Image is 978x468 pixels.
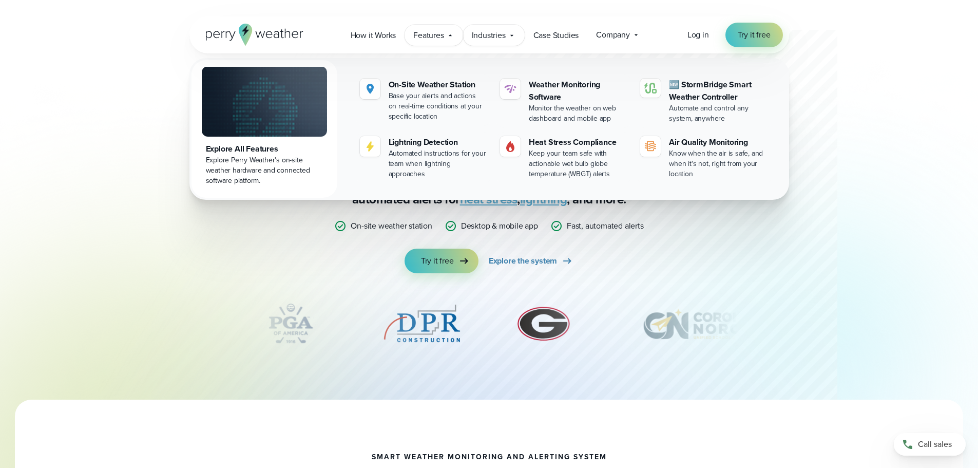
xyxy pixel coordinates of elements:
[529,148,628,179] div: Keep your team safe with actionable wet bulb globe temperature (WBGT) alerts
[644,140,657,153] img: aqi-icon.svg
[206,155,323,186] div: Explore Perry Weather's on-site weather hardware and connected software platform.
[389,136,488,148] div: Lightning Detection
[284,158,695,208] p: Stop relying on weather apps you can’t trust — [PERSON_NAME] Weather gives you certainty with rel...
[389,148,488,179] div: Automated instructions for your team when lightning approaches
[381,298,463,349] img: DPR-Construction.svg
[364,140,376,153] img: lightning-icon.svg
[636,132,772,183] a: Air Quality Monitoring Know when the air is safe, and when it's not, right from your location
[669,136,768,148] div: Air Quality Monitoring
[191,60,337,198] a: Explore All Features Explore Perry Weather's on-site weather hardware and connected software plat...
[342,25,405,46] a: How it Works
[512,298,576,349] img: University-of-Georgia.svg
[461,220,538,232] p: Desktop & mobile app
[687,29,709,41] a: Log in
[504,83,516,95] img: software-icon.svg
[669,79,768,103] div: 🆕 StormBridge Smart Weather Controller
[525,25,588,46] a: Case Studies
[529,79,628,103] div: Weather Monitoring Software
[496,132,632,183] a: Heat Stress Compliance Keep your team safe with actionable wet bulb globe temperature (WBGT) alerts
[241,298,738,354] div: slideshow
[567,220,644,232] p: Fast, automated alerts
[372,453,607,461] h1: smart weather monitoring and alerting system
[489,255,557,267] span: Explore the system
[918,438,952,451] span: Call sales
[625,298,771,349] div: 7 of 12
[644,83,657,93] img: stormbridge-icon-V6.svg
[625,298,771,349] img: Corona-Norco-Unified-School-District.svg
[206,143,323,155] div: Explore All Features
[413,29,444,42] span: Features
[669,148,768,179] div: Know when the air is safe, and when it's not, right from your location
[725,23,783,47] a: Try it free
[351,220,432,232] p: On-site weather station
[533,29,579,42] span: Case Studies
[421,255,454,267] span: Try it free
[669,103,768,124] div: Automate and control any system, anywhere
[596,29,630,41] span: Company
[351,29,396,42] span: How it Works
[529,136,628,148] div: Heat Stress Compliance
[381,298,463,349] div: 5 of 12
[472,29,506,42] span: Industries
[489,249,573,273] a: Explore the system
[496,74,632,128] a: Weather Monitoring Software Monitor the weather on web dashboard and mobile app
[529,103,628,124] div: Monitor the weather on web dashboard and mobile app
[738,29,771,41] span: Try it free
[250,298,332,349] div: 4 of 12
[405,249,478,273] a: Try it free
[512,298,576,349] div: 6 of 12
[894,433,966,456] a: Call sales
[356,132,492,183] a: Lightning Detection Automated instructions for your team when lightning approaches
[389,79,488,91] div: On-Site Weather Station
[250,298,332,349] img: PGA.svg
[389,91,488,122] div: Base your alerts and actions on real-time conditions at your specific location
[356,74,492,126] a: On-Site Weather Station Base your alerts and actions on real-time conditions at your specific loc...
[504,140,516,153] img: Gas.svg
[364,83,376,95] img: Location.svg
[636,74,772,128] a: 🆕 StormBridge Smart Weather Controller Automate and control any system, anywhere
